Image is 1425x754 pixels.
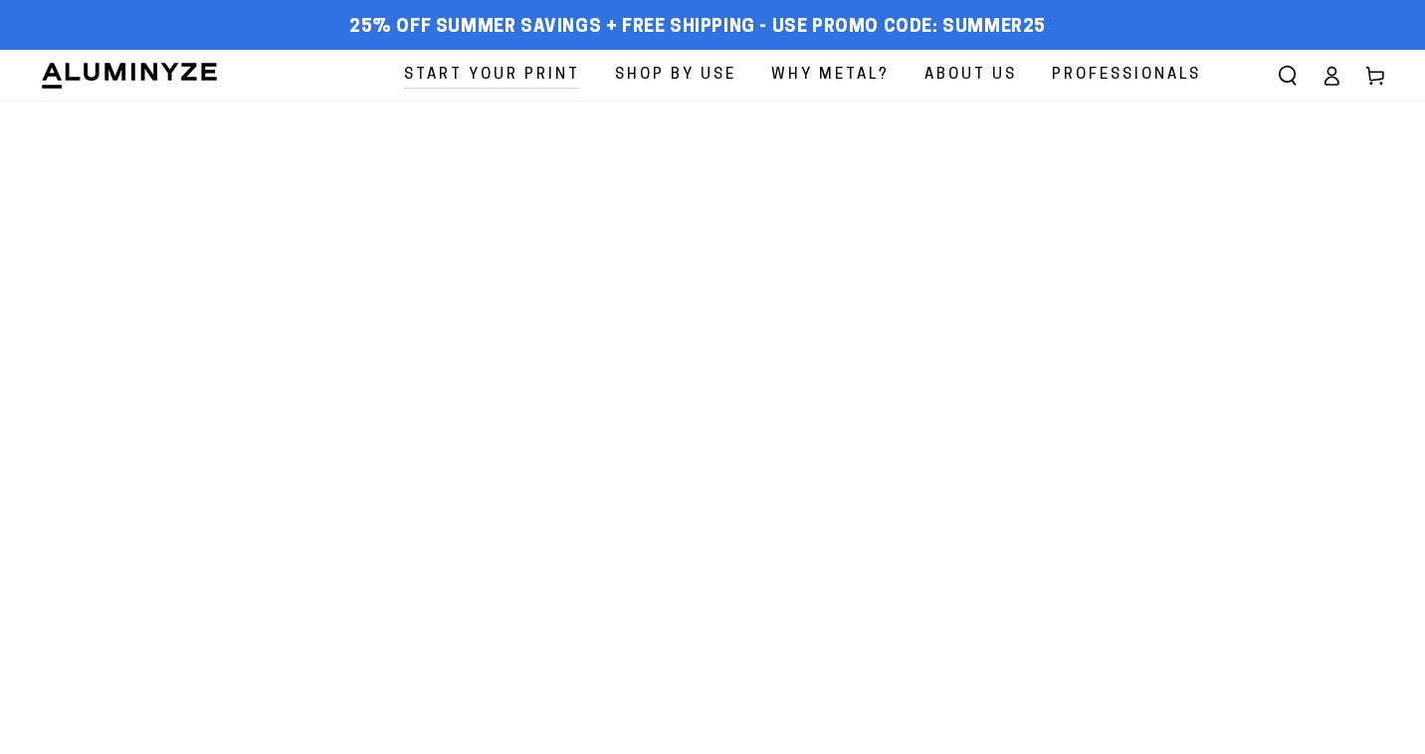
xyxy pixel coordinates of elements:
span: Start Your Print [404,62,580,89]
a: Professionals [1037,50,1216,101]
span: About Us [924,62,1017,89]
img: Aluminyze [40,61,219,91]
span: Professionals [1052,62,1201,89]
a: Why Metal? [756,50,905,101]
span: 25% off Summer Savings + Free Shipping - Use Promo Code: SUMMER25 [349,17,1046,39]
a: Start Your Print [389,50,595,101]
span: Shop By Use [615,62,736,89]
summary: Search our site [1266,54,1310,98]
span: Why Metal? [771,62,890,89]
a: About Us [910,50,1032,101]
a: Shop By Use [600,50,751,101]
